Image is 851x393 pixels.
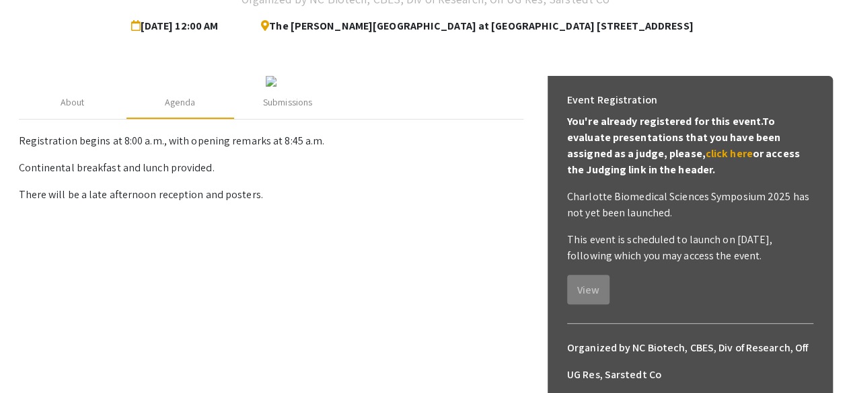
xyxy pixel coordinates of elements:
div: About [61,95,85,110]
p: You're already registered for this event. To evaluate presentations that you have been assigned a... [567,114,813,178]
span: The [PERSON_NAME][GEOGRAPHIC_DATA] at [GEOGRAPHIC_DATA] [STREET_ADDRESS] [250,13,693,40]
span: [DATE] 12:00 AM [131,13,224,40]
p: This event is scheduled to launch on [DATE], following which you may access the event. [567,232,813,264]
h6: Event Registration [567,87,657,114]
h6: Organized by NC Biotech, CBES, Div of Research, Off UG Res, Sarstedt Co [567,335,813,388]
p: Registration begins at 8:00 a.m., with opening remarks at 8:45 a.m. [19,133,523,149]
img: c1384964-d4cf-4e9d-8fb0-60982fefffba.jpg [266,76,276,87]
p: Charlotte Biomedical Sciences Symposium 2025 has not yet been launched. [567,189,813,221]
div: Submissions [263,95,312,110]
button: View [567,275,609,304]
a: click here [706,146,753,161]
div: Agenda [165,95,195,110]
iframe: Chat [10,333,57,383]
p: There will be a late afternoon reception and posters. [19,187,523,203]
p: Continental breakfast and lunch provided. [19,160,523,176]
